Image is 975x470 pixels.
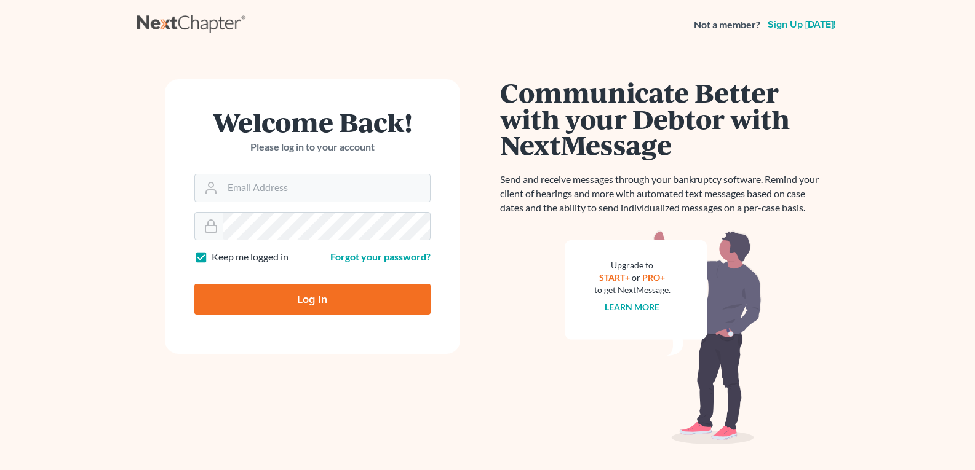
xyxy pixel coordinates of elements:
[694,18,760,32] strong: Not a member?
[565,230,762,445] img: nextmessage_bg-59042aed3d76b12b5cd301f8e5b87938c9018125f34e5fa2b7a6b67550977c72.svg
[194,284,431,315] input: Log In
[632,272,640,283] span: or
[605,302,659,312] a: Learn more
[194,140,431,154] p: Please log in to your account
[594,259,671,272] div: Upgrade to
[500,79,826,158] h1: Communicate Better with your Debtor with NextMessage
[500,173,826,215] p: Send and receive messages through your bankruptcy software. Remind your client of hearings and mo...
[642,272,665,283] a: PRO+
[330,251,431,262] a: Forgot your password?
[594,284,671,296] div: to get NextMessage.
[223,174,430,202] input: Email Address
[765,20,838,29] a: Sign up [DATE]!
[194,109,431,135] h1: Welcome Back!
[212,250,289,264] label: Keep me logged in
[599,272,630,283] a: START+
